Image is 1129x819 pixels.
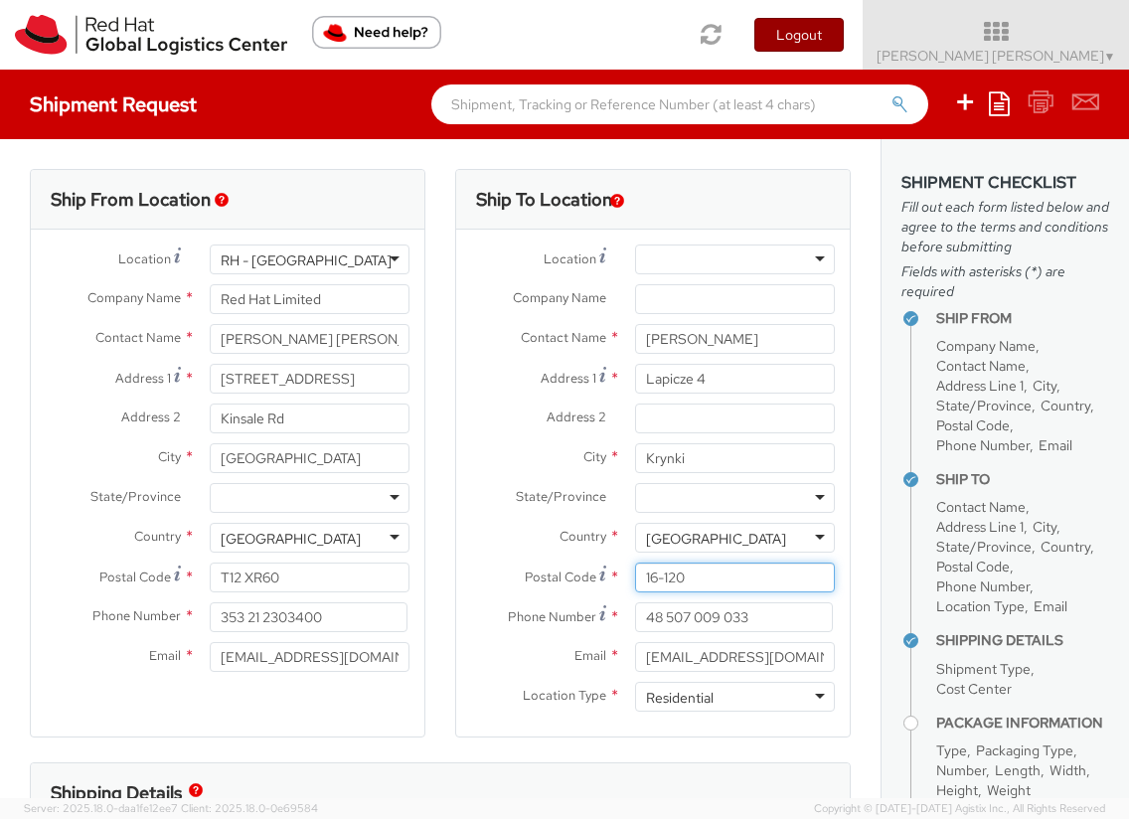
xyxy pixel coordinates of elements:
span: Email [1034,597,1067,615]
div: [GEOGRAPHIC_DATA] [221,529,361,549]
span: Email [149,647,181,664]
span: Phone Number [508,608,596,625]
h3: Ship To Location [476,190,612,210]
span: Address 1 [541,370,596,387]
span: State/Province [90,488,181,505]
span: Company Name [87,289,181,306]
h4: Shipment Request [30,93,197,115]
span: Address Line 1 [936,377,1024,395]
span: City [1033,518,1056,536]
div: Residential [646,688,714,708]
h3: Shipment Checklist [901,174,1109,192]
span: Type [936,741,967,759]
span: [PERSON_NAME] [PERSON_NAME] [877,47,1116,65]
span: Address 1 [115,370,171,387]
h4: Ship From [936,311,1109,326]
span: Packaging Type [976,741,1073,759]
span: Number [936,761,986,779]
span: Address 2 [547,409,606,425]
span: Country [134,528,181,545]
span: Length [995,761,1041,779]
span: Country [1041,538,1090,556]
span: Fields with asterisks (*) are required [901,261,1109,301]
span: Email [1039,436,1072,454]
div: [GEOGRAPHIC_DATA] [646,529,786,549]
span: Company Name [513,289,606,306]
span: ▼ [1104,49,1116,65]
button: Need help? [312,16,441,49]
span: Client: 2025.18.0-0e69584 [181,801,318,815]
span: City [1033,377,1056,395]
span: Phone Number [92,607,181,624]
span: Copyright © [DATE]-[DATE] Agistix Inc., All Rights Reserved [814,801,1105,817]
div: RH - [GEOGRAPHIC_DATA] [221,250,392,270]
h3: Shipping Details [51,783,182,803]
span: Height [936,781,978,799]
img: rh-logistics-00dfa346123c4ec078e1.svg [15,15,287,55]
span: Postal Code [936,558,1010,575]
span: Country [1041,397,1090,414]
span: Contact Name [936,357,1026,375]
span: Fill out each form listed below and agree to the terms and conditions before submitting [901,197,1109,256]
span: Address 2 [121,409,181,425]
input: Shipment, Tracking or Reference Number (at least 4 chars) [431,84,928,124]
span: Location [544,250,596,267]
button: Logout [754,18,844,52]
h4: Ship To [936,472,1109,487]
span: Contact Name [936,498,1026,516]
span: Company Name [936,337,1036,355]
span: Contact Name [95,329,181,346]
span: Phone Number [936,577,1030,595]
span: Weight [987,781,1031,799]
span: Postal Code [99,569,171,585]
span: State/Province [516,488,606,505]
span: State/Province [936,397,1032,414]
span: Shipment Type [936,660,1031,678]
h4: Package Information [936,716,1109,731]
span: Address Line 1 [936,518,1024,536]
span: Country [560,528,606,545]
span: State/Province [936,538,1032,556]
span: Phone Number [936,436,1030,454]
span: Postal Code [525,569,596,585]
span: City [158,448,181,465]
span: Location Type [936,597,1025,615]
span: Server: 2025.18.0-daa1fe12ee7 [24,801,178,815]
span: Width [1049,761,1086,779]
span: Email [574,647,606,664]
span: Location Type [523,687,606,704]
h4: Shipping Details [936,633,1109,648]
span: Postal Code [936,416,1010,434]
span: Cost Center [936,680,1012,698]
h3: Ship From Location [51,190,211,210]
span: City [583,448,606,465]
span: Location [118,250,171,267]
span: Contact Name [521,329,606,346]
